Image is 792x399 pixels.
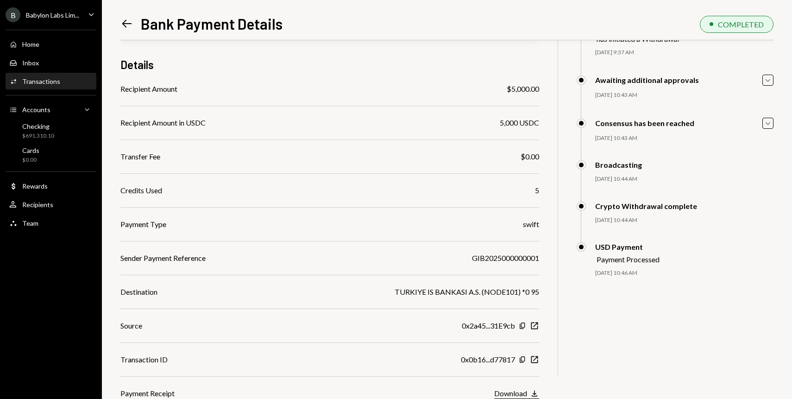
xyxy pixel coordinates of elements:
div: COMPLETED [718,20,764,29]
button: Download [494,389,539,399]
div: Recipient Amount [120,83,177,95]
a: Inbox [6,54,96,71]
div: Checking [22,122,54,130]
a: Rewards [6,177,96,194]
div: Crypto Withdrawal complete [595,202,697,210]
div: Sender Payment Reference [120,253,206,264]
a: Recipients [6,196,96,213]
a: Cards$0.00 [6,144,96,166]
a: Accounts [6,101,96,118]
h1: Bank Payment Details [141,14,283,33]
div: 5 [535,185,539,196]
div: USD Payment [595,242,660,251]
div: Payment Type [120,219,166,230]
div: Broadcasting [595,160,642,169]
div: B [6,7,20,22]
div: Credits Used [120,185,162,196]
div: [DATE] 10:46 AM [595,269,773,277]
div: [DATE] 9:37 AM [595,49,773,57]
div: 5,000 USDC [500,117,539,128]
div: [DATE] 10:43 AM [595,134,773,142]
div: GIB2025000000001 [472,253,539,264]
div: $5,000.00 [507,83,539,95]
div: [DATE] 10:44 AM [595,175,773,183]
div: [DATE] 10:43 AM [595,91,773,99]
div: [DATE] 10:44 AM [595,216,773,224]
a: Transactions [6,73,96,89]
div: 0x0b16...d77817 [461,354,515,365]
div: Transfer Fee [120,151,160,162]
div: $0.00 [521,151,539,162]
h3: Details [120,57,154,72]
div: Rewards [22,182,48,190]
div: Payment Processed [597,255,660,264]
div: Consensus has been reached [595,119,694,127]
div: 0x2a45...31E9cb [462,320,515,331]
a: Home [6,36,96,52]
div: $0.00 [22,156,39,164]
div: Cards [22,146,39,154]
div: Source [120,320,142,331]
div: Transaction ID [120,354,168,365]
div: Inbox [22,59,39,67]
a: Checking$691,310.10 [6,120,96,142]
div: Download [494,389,527,398]
div: Transactions [22,77,60,85]
div: TURKIYE IS BANKASI A.S. (NODE101) *0 95 [395,286,539,298]
div: Payment Receipt [120,388,175,399]
div: Recipients [22,201,53,209]
div: Home [22,40,39,48]
div: swift [523,219,539,230]
div: Accounts [22,106,50,114]
div: Awaiting additional approvals [595,76,699,84]
div: Team [22,219,38,227]
div: $691,310.10 [22,132,54,140]
a: Team [6,215,96,231]
div: Destination [120,286,157,298]
div: Recipient Amount in USDC [120,117,206,128]
div: Babylon Labs Lim... [26,11,79,19]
